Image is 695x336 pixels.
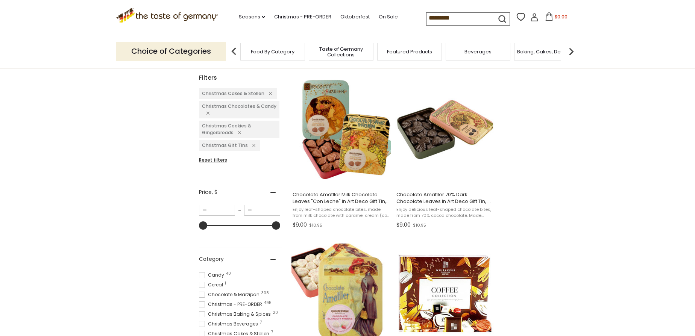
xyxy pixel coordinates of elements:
[379,13,398,21] a: On Sale
[261,291,269,295] span: 308
[199,157,227,163] span: Reset filters
[293,207,390,218] span: Enjoy leaf-shaped chocolate bites, made from milk chocolate with caramel cream (con leche). A del...
[291,80,391,179] img: Chocolate Amatller Milk Chocolate Leaves "Con Leche" in Art Deco Gift Tin, 2.1 oz
[291,73,391,231] a: Chocolate Amatller Milk Chocolate Leaves
[260,321,262,324] span: 7
[413,222,426,229] span: $10.95
[274,13,331,21] a: Christmas - PRE-ORDER
[540,12,572,24] button: $0.00
[199,188,217,196] span: Price
[396,191,494,205] span: Chocolate Amatller 70% Dark Chocolate Leaves in Art Deco Gift Tin, 2.1 oz
[199,282,225,288] span: Cereal
[199,291,262,298] span: Chocolate & Marzipan
[264,90,272,97] div: Remove filter: Christmas Cakes & Stollen
[116,42,226,61] p: Choice of Categories
[264,301,272,305] span: 495
[395,73,495,231] a: Chocolate Amatller 70% Dark Chocolate Leaves in Art Deco Gift Tin, 2.1 oz
[202,110,209,117] div: Remove filter: Christmas Chocolates & Candy
[517,49,575,54] a: Baking, Cakes, Desserts
[271,330,273,334] span: 7
[199,255,224,263] span: Category
[309,222,322,229] span: $10.95
[202,103,276,109] span: Christmas Chocolates & Candy
[202,142,248,148] span: Christmas Gift Tins
[235,207,244,214] span: –
[311,46,371,58] a: Taste of Germany Collections
[199,311,273,318] span: Christmas Baking & Spices
[226,272,231,275] span: 40
[199,272,226,278] span: Candy
[293,191,390,205] span: Chocolate Amatller Milk Chocolate Leaves "Con Leche" in Art Deco Gift Tin, 2.1 oz
[199,157,282,163] li: Reset filters
[273,311,278,315] span: 20
[340,13,370,21] a: Oktoberfest
[251,49,294,54] a: Food By Category
[226,44,241,59] img: previous arrow
[199,205,235,216] input: Minimum value
[202,123,251,136] span: Christmas Cookies & Gingerbreads
[199,321,260,327] span: Christmas Beverages
[293,221,307,229] span: $9.00
[387,49,432,54] a: Featured Products
[212,188,217,196] span: , $
[248,142,255,149] div: Remove filter: Christmas Gift Tins
[234,129,241,136] div: Remove filter: Christmas Cookies & Gingerbreads
[396,221,411,229] span: $9.00
[199,73,217,82] span: Filters
[564,44,579,59] img: next arrow
[244,205,280,216] input: Maximum value
[199,301,264,308] span: Christmas - PRE-ORDER
[396,207,494,218] span: Enjoy delicious leaf-shaped chocolate bites, made from 70% cocoa chocolate. Made using traditiona...
[555,14,568,20] span: $0.00
[464,49,492,54] a: Beverages
[239,13,265,21] a: Seasons
[225,282,226,285] span: 1
[202,90,264,97] span: Christmas Cakes & Stollen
